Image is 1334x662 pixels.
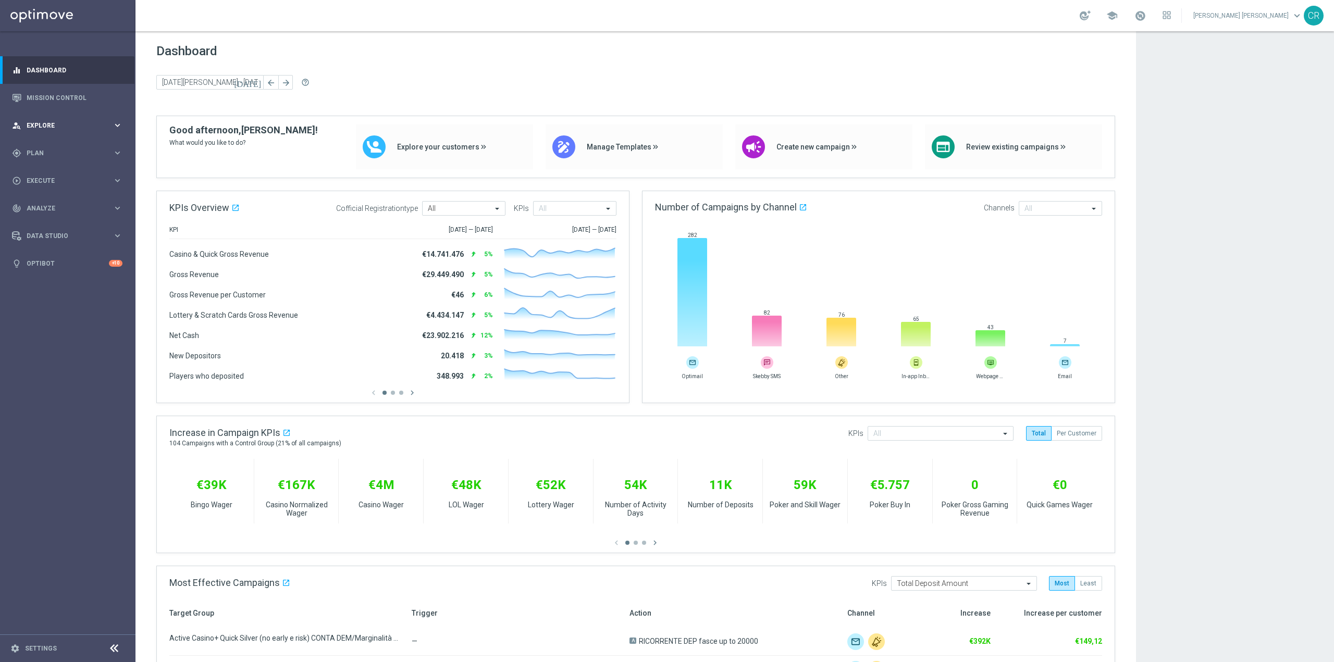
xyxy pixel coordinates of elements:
div: +10 [109,260,122,267]
i: gps_fixed [12,148,21,158]
div: Execute [12,176,113,185]
div: Optibot [12,249,122,277]
div: Plan [12,148,113,158]
span: Plan [27,150,113,156]
span: Explore [27,122,113,129]
i: play_circle_outline [12,176,21,185]
span: Execute [27,178,113,184]
a: Dashboard [27,56,122,84]
span: keyboard_arrow_down [1291,10,1303,21]
button: gps_fixed Plan keyboard_arrow_right [11,149,123,157]
div: Data Studio [12,231,113,241]
button: Mission Control [11,94,123,102]
i: keyboard_arrow_right [113,176,122,185]
i: keyboard_arrow_right [113,203,122,213]
button: lightbulb Optibot +10 [11,259,123,268]
span: Data Studio [27,233,113,239]
button: play_circle_outline Execute keyboard_arrow_right [11,177,123,185]
a: [PERSON_NAME] [PERSON_NAME]keyboard_arrow_down [1192,8,1304,23]
a: Mission Control [27,84,122,111]
div: Dashboard [12,56,122,84]
button: person_search Explore keyboard_arrow_right [11,121,123,130]
i: lightbulb [12,259,21,268]
span: school [1106,10,1118,21]
i: keyboard_arrow_right [113,148,122,158]
i: keyboard_arrow_right [113,231,122,241]
button: track_changes Analyze keyboard_arrow_right [11,204,123,213]
a: Settings [25,645,57,652]
i: equalizer [12,66,21,75]
i: track_changes [12,204,21,213]
span: Analyze [27,205,113,211]
a: Optibot [27,249,109,277]
button: equalizer Dashboard [11,66,123,74]
i: settings [10,644,20,653]
div: Explore [12,121,113,130]
i: person_search [12,121,21,130]
button: Data Studio keyboard_arrow_right [11,232,123,240]
i: keyboard_arrow_right [113,120,122,130]
div: Analyze [12,204,113,213]
div: CR [1304,6,1324,26]
div: Mission Control [12,84,122,111]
